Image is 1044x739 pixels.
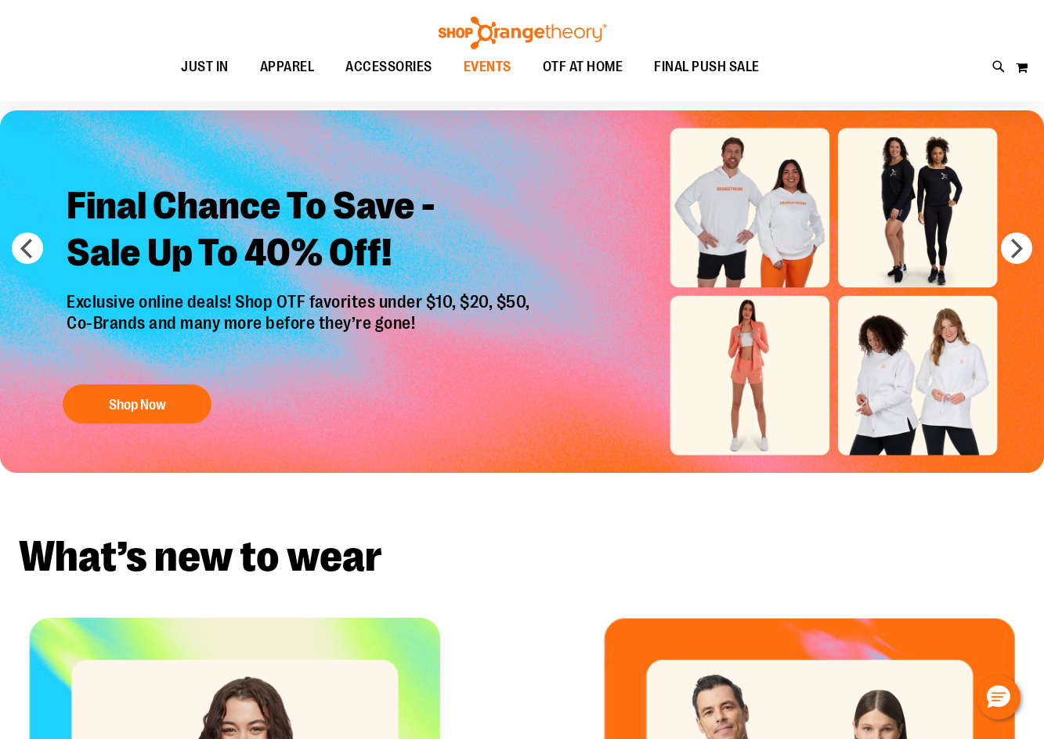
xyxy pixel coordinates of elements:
[543,49,623,85] span: OTF AT HOME
[527,49,639,85] a: OTF AT HOME
[1001,233,1032,264] button: next
[19,535,1025,579] h2: What’s new to wear
[55,171,546,293] h2: Final Chance To Save - Sale Up To 40% Off!
[55,293,546,369] p: Exclusive online deals! Shop OTF favorites under $10, $20, $50, Co-Brands and many more before th...
[448,49,527,85] a: EVENTS
[345,49,432,85] span: ACCESSORIES
[12,233,43,264] button: prev
[63,384,211,424] button: Shop Now
[244,49,331,85] a: APPAREL
[330,49,448,85] a: ACCESSORIES
[654,49,760,85] span: FINAL PUSH SALE
[165,49,244,85] a: JUST IN
[55,171,546,432] a: Final Chance To Save -Sale Up To 40% Off! Exclusive online deals! Shop OTF favorites under $10, $...
[977,676,1021,719] button: Hello, have a question? Let’s chat.
[260,49,315,85] span: APPAREL
[436,16,609,49] img: Shop Orangetheory
[181,49,229,85] span: JUST IN
[638,49,775,85] a: FINAL PUSH SALE
[464,49,511,85] span: EVENTS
